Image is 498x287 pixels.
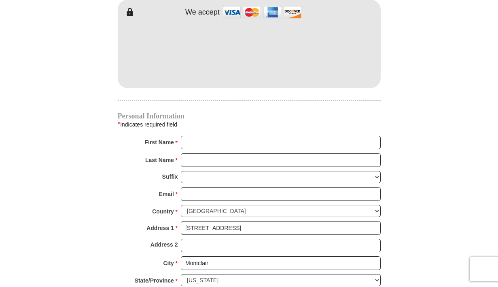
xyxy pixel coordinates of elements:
[145,154,174,166] strong: Last Name
[150,239,178,250] strong: Address 2
[163,257,174,269] strong: City
[118,119,381,130] div: Indicates required field
[222,4,303,21] img: credit cards accepted
[185,8,220,17] h4: We accept
[118,113,381,119] h4: Personal Information
[152,206,174,217] strong: Country
[162,171,178,182] strong: Suffix
[135,275,174,286] strong: State/Province
[159,188,174,200] strong: Email
[146,222,174,234] strong: Address 1
[145,137,174,148] strong: First Name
